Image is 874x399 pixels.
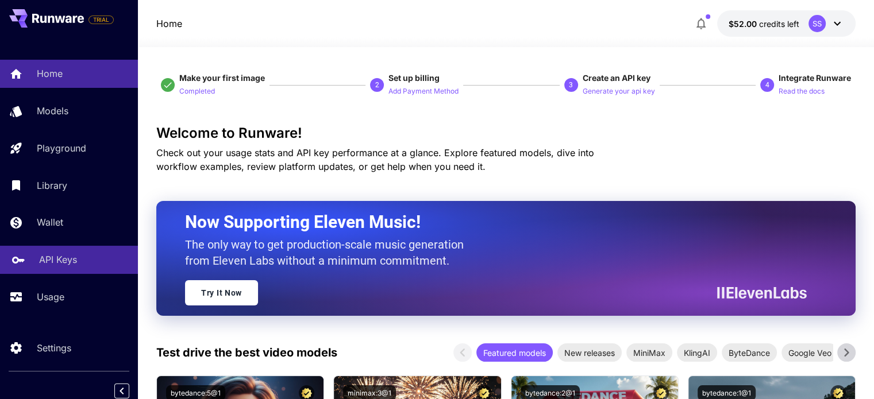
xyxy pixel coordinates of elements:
[114,383,129,398] button: Collapse sidebar
[37,290,64,304] p: Usage
[626,343,672,362] div: MiniMax
[765,80,769,90] p: 4
[626,347,672,359] span: MiniMax
[37,141,86,155] p: Playground
[779,73,851,83] span: Integrate Runware
[557,347,622,359] span: New releases
[722,347,777,359] span: ByteDance
[179,84,215,98] button: Completed
[89,16,113,24] span: TRIAL
[677,343,717,362] div: KlingAI
[88,13,114,26] span: Add your payment card to enable full platform functionality.
[156,344,337,361] p: Test drive the best video models
[185,280,258,305] a: Try It Now
[808,15,826,32] div: SS
[179,86,215,97] p: Completed
[677,347,717,359] span: KlingAI
[37,215,63,229] p: Wallet
[583,73,650,83] span: Create an API key
[375,80,379,90] p: 2
[37,67,63,80] p: Home
[557,343,622,362] div: New releases
[722,343,777,362] div: ByteDance
[779,84,825,98] button: Read the docs
[476,343,553,362] div: Featured models
[759,19,799,29] span: credits left
[569,80,573,90] p: 3
[779,86,825,97] p: Read the docs
[583,86,655,97] p: Generate your api key
[476,347,553,359] span: Featured models
[179,73,265,83] span: Make your first image
[729,19,759,29] span: $52.00
[37,179,67,192] p: Library
[156,125,856,141] h3: Welcome to Runware!
[156,17,182,30] nav: breadcrumb
[781,347,838,359] span: Google Veo
[185,237,472,269] p: The only way to get production-scale music generation from Eleven Labs without a minimum commitment.
[39,253,77,266] p: API Keys
[717,10,856,37] button: $52.00SS
[388,84,459,98] button: Add Payment Method
[156,147,594,172] span: Check out your usage stats and API key performance at a glance. Explore featured models, dive int...
[781,343,838,362] div: Google Veo
[156,17,182,30] a: Home
[37,104,68,118] p: Models
[583,84,655,98] button: Generate your api key
[388,86,459,97] p: Add Payment Method
[729,18,799,30] div: $52.00
[388,73,440,83] span: Set up billing
[185,211,798,233] h2: Now Supporting Eleven Music!
[37,341,71,355] p: Settings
